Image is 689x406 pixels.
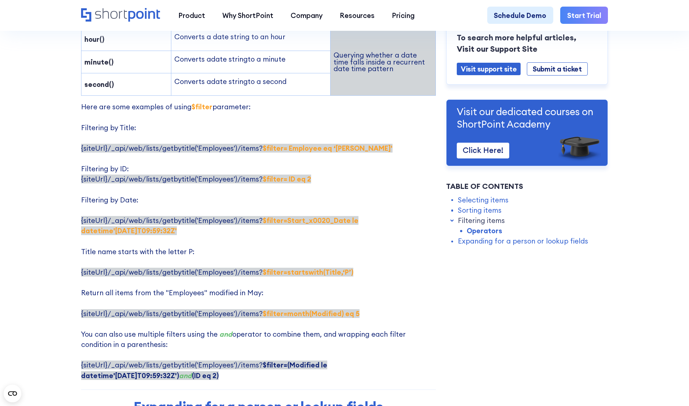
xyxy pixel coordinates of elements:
[179,371,192,380] em: and
[557,321,689,406] iframe: Chat Widget
[178,10,205,21] div: Product
[169,7,214,24] a: Product
[383,7,423,24] a: Pricing
[4,385,21,402] button: Open CMP widget
[179,371,219,380] strong: (ID eq 2)
[263,309,360,318] strong: $filter=month(Modified) eq 5
[458,236,588,246] a: Expanding for a person or lookup fields
[222,10,273,21] div: Why ShortPoint
[81,216,358,235] span: {siteUrl}/_api/web/lists/getbytitle('Employees')/items?
[467,226,502,236] a: Operators
[219,330,232,339] em: and
[84,58,114,66] strong: minute()
[84,80,114,89] strong: second()
[446,181,608,192] div: Table of Contents
[192,102,212,111] strong: $filter
[214,7,282,24] a: Why ShortPoint
[81,361,327,380] strong: $filter=(Modified le datetime'[DATE]T09:59:32Z')
[263,175,311,183] strong: $filter= ID eq 2
[527,62,587,76] a: Submit a ticket
[458,205,502,215] a: Sorting items
[457,106,597,131] p: Visit our dedicated courses on ShortPoint Academy
[560,7,608,24] a: Start Trial
[263,268,353,277] strong: $filter=startswith(Title,‘P’)
[174,76,327,87] p: Converts a to a second
[457,143,509,158] a: Click Here!
[81,268,353,277] span: {siteUrl}/_api/web/lists/getbytitle('Employees')/items?
[291,10,322,21] div: Company
[81,8,161,23] a: Home
[81,102,436,381] p: Here are some examples of using parameter: Filtering by Title: Filtering by ID: Filtering by Date...
[81,144,393,153] span: {siteUrl}/_api/web/lists/getbytitle('Employees')/items?
[263,144,393,153] strong: $filter= Employee eq ‘[PERSON_NAME]'
[458,215,505,226] a: Filtering items
[282,7,331,24] a: Company
[458,195,508,205] a: Selecting items
[331,7,383,24] a: Resources
[174,54,327,64] p: Converts a to a minute
[331,28,436,96] td: Querying whether a date time falls inside a recurrent date time pattern
[81,361,327,380] span: {siteUrl}/_api/web/lists/getbytitle('Employees')/items?
[392,10,415,21] div: Pricing
[487,7,554,24] a: Schedule Demo
[211,77,248,86] span: date string
[457,63,521,75] a: Visit support site
[84,35,102,44] strong: hour(
[81,175,311,183] span: {siteUrl}/_api/web/lists/getbytitle('Employees')/items?
[211,55,248,63] span: date string
[81,309,360,318] span: {siteUrl}/_api/web/lists/getbytitle('Employees')/items?
[174,32,327,42] p: Converts a date string to an hour
[102,35,105,44] strong: )
[457,32,597,55] p: To search more helpful articles, Visit our Support Site
[340,10,375,21] div: Resources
